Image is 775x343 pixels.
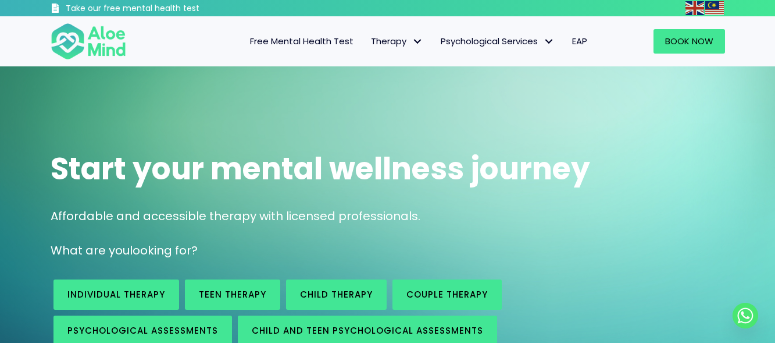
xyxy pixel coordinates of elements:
a: TherapyTherapy: submenu [362,29,432,54]
span: Teen Therapy [199,288,266,300]
span: Couple therapy [406,288,488,300]
a: EAP [563,29,596,54]
span: What are you [51,242,130,259]
h3: Take our free mental health test [66,3,262,15]
a: Whatsapp [733,303,758,328]
span: looking for? [130,242,198,259]
p: Affordable and accessible therapy with licensed professionals. [51,208,725,225]
span: Psychological assessments [67,324,218,337]
a: Take our free mental health test [51,3,262,16]
span: Start your mental wellness journey [51,147,590,190]
span: EAP [572,35,587,47]
span: Therapy: submenu [409,33,426,50]
a: Malay [705,1,725,15]
a: Psychological ServicesPsychological Services: submenu [432,29,563,54]
img: ms [705,1,724,15]
img: en [685,1,704,15]
a: Free Mental Health Test [241,29,362,54]
span: Therapy [371,35,423,47]
a: Individual therapy [53,280,179,310]
span: Child Therapy [300,288,373,300]
span: Individual therapy [67,288,165,300]
span: Psychological Services: submenu [541,33,558,50]
a: Child Therapy [286,280,387,310]
a: English [685,1,705,15]
a: Book Now [653,29,725,54]
span: Psychological Services [441,35,555,47]
span: Book Now [665,35,713,47]
img: Aloe mind Logo [51,22,126,61]
nav: Menu [141,29,596,54]
span: Free Mental Health Test [250,35,353,47]
span: Child and Teen Psychological assessments [252,324,483,337]
a: Teen Therapy [185,280,280,310]
a: Couple therapy [392,280,502,310]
